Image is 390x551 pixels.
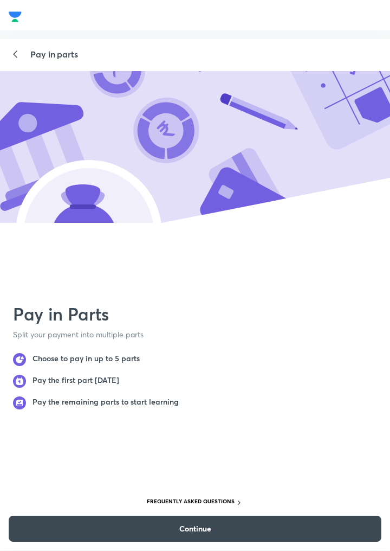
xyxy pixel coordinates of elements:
h5: Pay in parts [30,48,78,61]
h6: Pay the first part [DATE] [32,375,119,388]
img: Pay the remaining parts to start learning [13,396,26,409]
h6: Choose to pay in up to 5 parts [32,353,140,366]
p: Split your payment into multiple parts [13,329,377,340]
button: Continue [9,516,381,542]
img: Pay the first part today [13,375,26,388]
div: FREQUENTLY ASKED QUESTIONS [147,498,243,507]
span: Continue [179,523,211,534]
img: Choose to pay in up to 5 parts [13,353,26,366]
h1: Pay in Parts [13,303,377,325]
h6: Pay the remaining parts to start learning [32,396,179,409]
